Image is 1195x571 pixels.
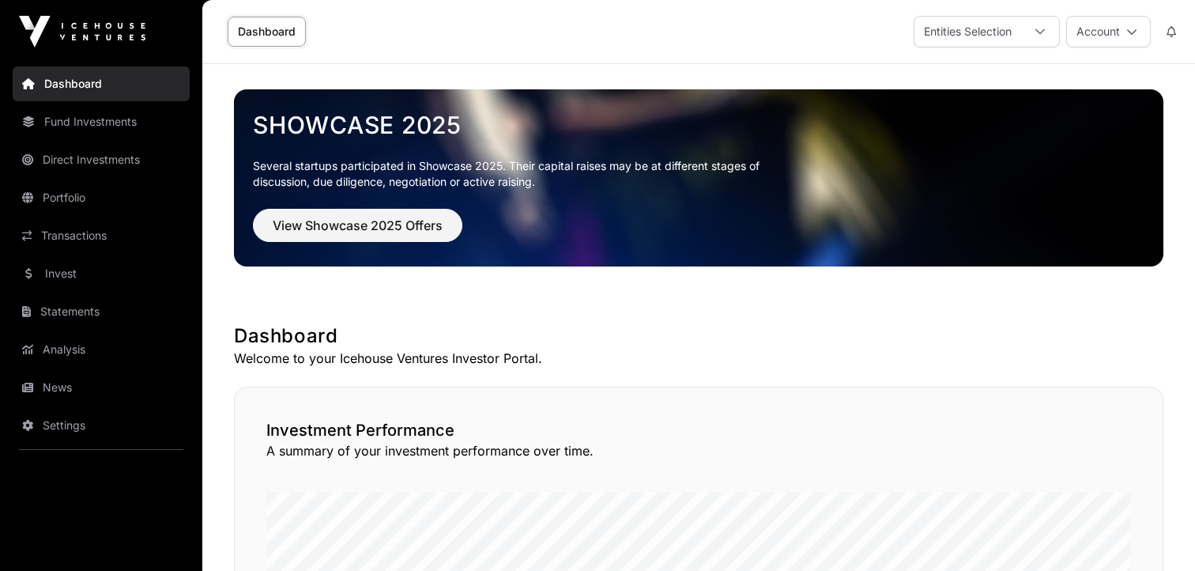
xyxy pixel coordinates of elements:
a: View Showcase 2025 Offers [253,225,462,240]
p: Welcome to your Icehouse Ventures Investor Portal. [234,349,1163,368]
a: Invest [13,256,190,291]
a: Settings [13,408,190,443]
a: News [13,370,190,405]
a: Showcase 2025 [253,111,1144,139]
a: Direct Investments [13,142,190,177]
a: Analysis [13,332,190,367]
img: Showcase 2025 [234,89,1163,267]
button: Account [1066,16,1151,47]
a: Transactions [13,218,190,253]
p: A summary of your investment performance over time. [266,441,1131,460]
p: Several startups participated in Showcase 2025. Their capital raises may be at different stages o... [253,158,784,190]
div: Entities Selection [914,17,1021,47]
span: View Showcase 2025 Offers [273,216,443,235]
a: Dashboard [13,66,190,101]
button: View Showcase 2025 Offers [253,209,462,242]
h1: Dashboard [234,323,1163,349]
a: Portfolio [13,180,190,215]
a: Dashboard [228,17,306,47]
h2: Investment Performance [266,419,1131,441]
iframe: Chat Widget [1116,495,1195,571]
a: Fund Investments [13,104,190,139]
img: Icehouse Ventures Logo [19,16,145,47]
a: Statements [13,294,190,329]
